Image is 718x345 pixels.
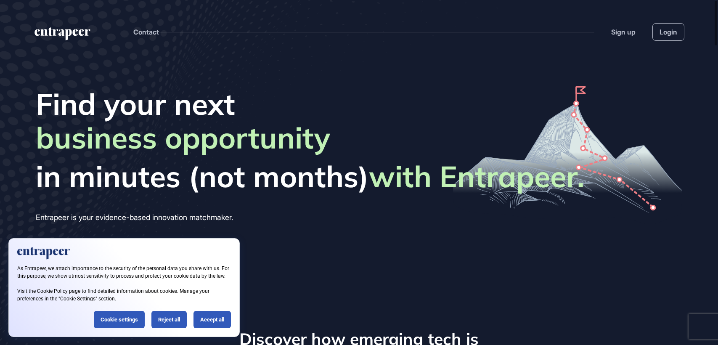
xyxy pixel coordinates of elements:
span: business opportunity [36,120,330,159]
div: Entrapeer is your evidence-based innovation matchmaker. [36,211,584,224]
span: Find your next [36,86,584,122]
a: Login [652,23,684,41]
strong: with Entrapeer. [369,158,584,195]
a: Sign up [611,27,636,37]
a: entrapeer-logo [34,27,91,43]
span: in minutes (not months) [36,159,584,194]
button: Contact [133,27,159,37]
